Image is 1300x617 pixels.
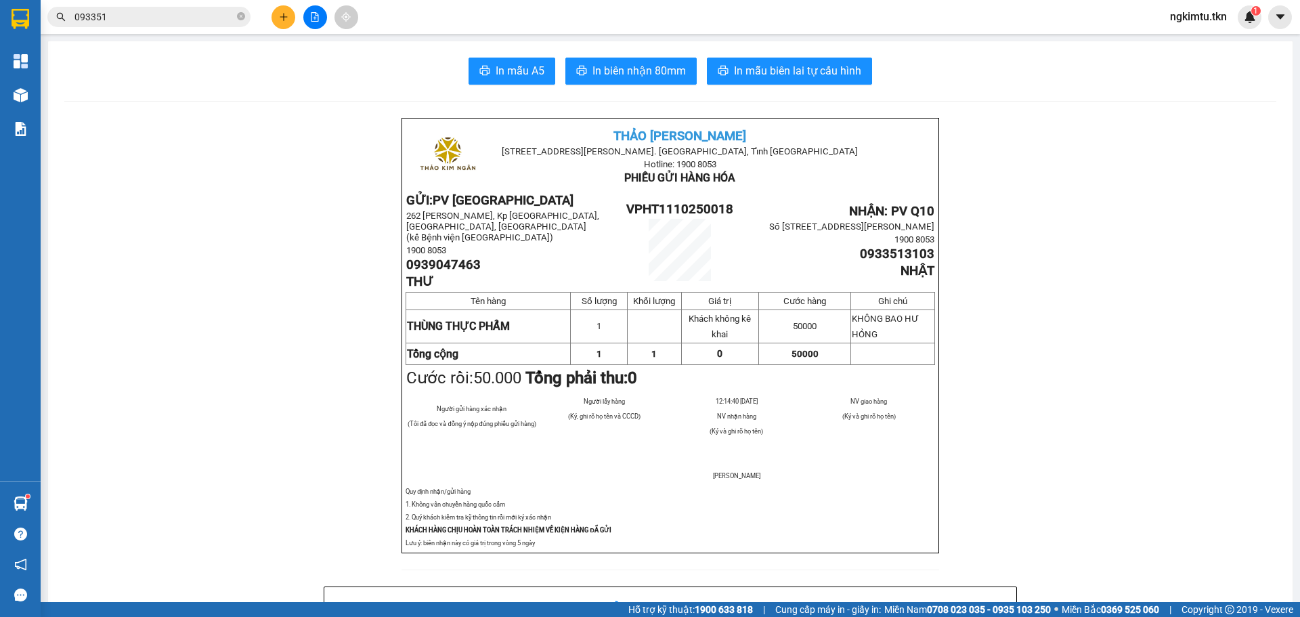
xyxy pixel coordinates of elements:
span: Người gửi hàng xác nhận [437,405,506,412]
img: logo-vxr [12,9,29,29]
img: warehouse-icon [14,496,28,511]
span: NV nhận hàng [717,412,756,420]
span: In mẫu A5 [496,62,544,79]
span: (Tôi đã đọc và đồng ý nộp đúng phiếu gửi hàng) [408,420,536,427]
span: Hỗ trợ kỹ thuật: [628,602,753,617]
span: Người lấy hàng [584,398,625,405]
sup: 1 [1251,6,1261,16]
span: 2. Quý khách kiểm tra kỹ thông tin rồi mới ký xác nhận [406,513,551,521]
span: printer [718,65,729,78]
strong: GỬI: [406,193,573,208]
span: 1900 8053 [894,234,934,244]
span: Số [STREET_ADDRESS][PERSON_NAME] [769,221,934,232]
span: Khối lượng [633,296,675,306]
img: warehouse-icon [14,88,28,102]
span: [PERSON_NAME] [713,472,760,480]
img: dashboard-icon [14,54,28,68]
span: | [763,602,765,617]
span: plus [279,12,288,22]
button: file-add [303,5,327,29]
span: 0 [717,348,722,359]
button: caret-down [1268,5,1292,29]
span: printer [479,65,490,78]
span: PHIẾU GỬI HÀNG HÓA [624,171,735,184]
input: Tìm tên, số ĐT hoặc mã đơn [74,9,234,24]
span: Miền Nam [884,602,1051,617]
span: NHẬN: PV Q10 [849,204,934,219]
span: THƯ [406,274,433,289]
span: close-circle [237,12,245,20]
button: aim [334,5,358,29]
span: caret-down [1274,11,1286,23]
span: question-circle [14,528,27,540]
strong: 0369 525 060 [1101,604,1159,615]
span: 0933513103 [860,247,934,261]
span: ⚪️ [1054,607,1058,612]
span: (Ký và ghi rõ họ tên) [842,412,896,420]
span: Cước hàng [783,296,826,306]
span: notification [14,558,27,571]
span: KHÔNG BAO HƯ HỎNG [852,314,919,339]
strong: Tổng cộng [407,347,458,360]
strong: 1900 633 818 [695,604,753,615]
span: Khách không kê khai [689,314,751,339]
span: printer [576,65,587,78]
span: 50000 [793,321,817,331]
span: close-circle [237,11,245,24]
span: Hotline: 1900 8053 [644,159,716,169]
strong: 0708 023 035 - 0935 103 250 [927,604,1051,615]
span: 1 [1253,6,1258,16]
img: logo [414,123,481,190]
span: Quy định nhận/gửi hàng [406,488,471,495]
span: 50.000 [473,368,521,387]
button: printerIn mẫu biên lai tự cấu hình [707,58,872,85]
span: PV [GEOGRAPHIC_DATA] [433,193,573,208]
span: message [14,589,27,601]
span: aim [341,12,351,22]
strong: Tổng phải thu: [525,368,637,387]
span: 1900 8053 [406,245,446,255]
span: [STREET_ADDRESS][PERSON_NAME]. [GEOGRAPHIC_DATA], Tỉnh [GEOGRAPHIC_DATA] [502,146,858,156]
span: Cước rồi: [406,368,637,387]
span: Miền Bắc [1062,602,1159,617]
span: VPHT1110250018 [626,202,733,217]
span: copyright [1225,605,1234,614]
span: 1 [597,349,602,359]
img: icon-new-feature [1244,11,1256,23]
span: NHẬT [901,263,934,278]
span: Ghi chú [878,296,907,306]
span: | [1169,602,1171,617]
span: 12:14:40 [DATE] [716,398,758,405]
sup: 1 [26,494,30,498]
span: Lưu ý: biên nhận này có giá trị trong vòng 5 ngày [406,539,535,547]
span: Giá trị [708,296,731,306]
span: THẢO [PERSON_NAME] [613,129,746,144]
button: printerIn biên nhận 80mm [565,58,697,85]
span: 50000 [792,349,819,359]
span: 1. Không vân chuyển hàng quốc cấm [406,501,505,508]
span: search [56,12,66,22]
span: 1 [597,321,601,331]
span: Tên hàng [471,296,506,306]
span: NV giao hàng [850,398,887,405]
span: 0 [628,368,637,387]
span: ngkimtu.tkn [1159,8,1238,25]
span: In biên nhận 80mm [592,62,686,79]
span: 1 [651,349,657,359]
span: 262 [PERSON_NAME], Kp [GEOGRAPHIC_DATA], [GEOGRAPHIC_DATA], [GEOGRAPHIC_DATA] (kế Bệnh viện [GEOG... [406,211,599,242]
span: (Ký và ghi rõ họ tên) [710,427,763,435]
span: (Ký, ghi rõ họ tên và CCCD) [568,412,641,420]
span: THÙNG THỰC PHẨM [407,320,510,333]
span: 0939047463 [406,257,481,272]
span: Cung cấp máy in - giấy in: [775,602,881,617]
span: In mẫu biên lai tự cấu hình [734,62,861,79]
span: Số lượng [582,296,617,306]
span: file-add [310,12,320,22]
button: printerIn mẫu A5 [469,58,555,85]
strong: KHÁCH HÀNG CHỊU HOÀN TOÀN TRÁCH NHIỆM VỀ KIỆN HÀNG ĐÃ GỬI [406,526,611,534]
button: plus [272,5,295,29]
img: solution-icon [14,122,28,136]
